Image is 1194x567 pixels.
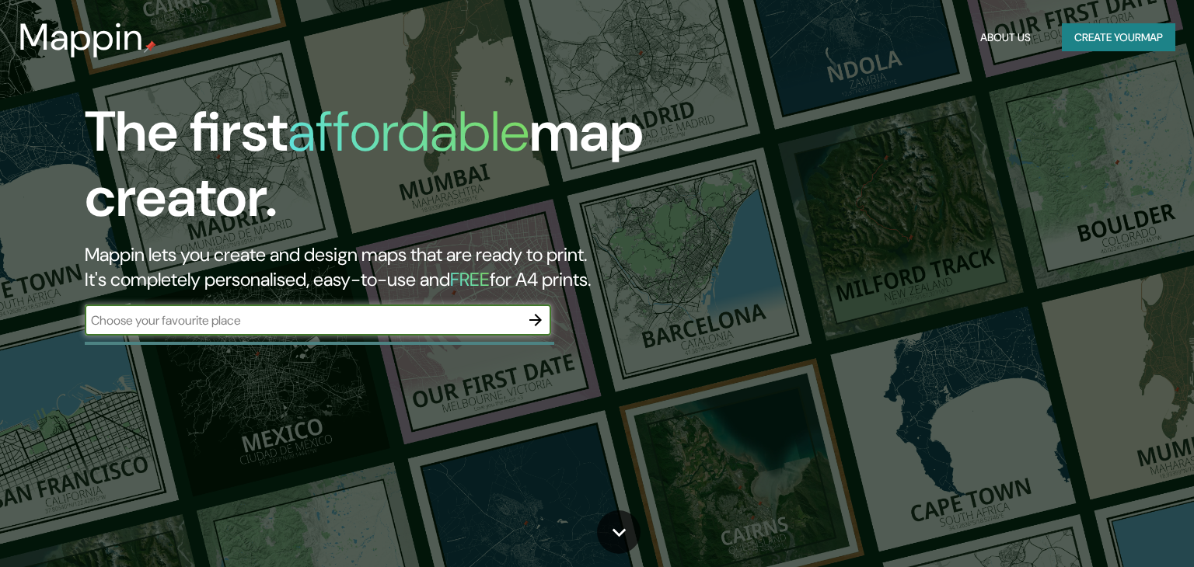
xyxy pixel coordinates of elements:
[974,23,1037,52] button: About Us
[85,311,520,329] input: Choose your favourite place
[85,99,682,242] h1: The first map creator.
[144,40,156,53] img: mappin-pin
[1062,23,1175,52] button: Create yourmap
[288,96,529,168] h1: affordable
[450,267,490,291] h5: FREE
[85,242,682,292] h2: Mappin lets you create and design maps that are ready to print. It's completely personalised, eas...
[19,16,144,59] h3: Mappin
